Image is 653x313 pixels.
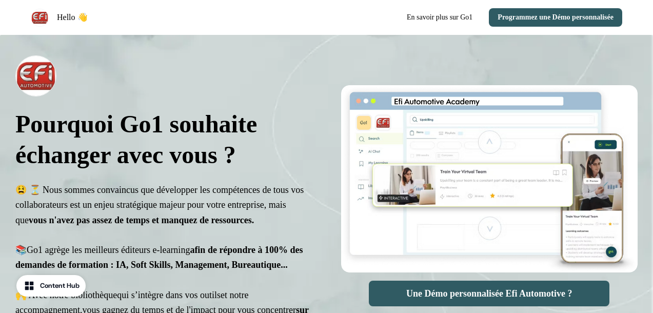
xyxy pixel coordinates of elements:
button: Programmez une Démo personnalisée [489,8,622,27]
span: Go1 agrège les meilleurs éditeurs e-learning​ [15,245,303,270]
strong: vous n'avez pas assez de temps et manquez de ressources. [29,215,254,225]
div: Content Hub [40,281,80,291]
span: qui s’intègre dans vos outils [117,290,221,300]
button: Une Démo personnalisée Efi Automotive ? [369,281,609,306]
p: Hello 👋 [57,11,88,24]
p: Pourquoi Go1 souhaite échanger avec vous ? [15,109,312,170]
button: En savoir plus sur Go1 [399,8,481,27]
span: 🙌 Avec notre bibliothèque [15,290,117,300]
span: 😫 ⏳ Nous sommes convaincus que développer les compétences de tous vos collaborateurs est un enjeu... [15,185,304,225]
strong: 📚 [15,245,27,255]
button: Content Hub [16,275,86,297]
